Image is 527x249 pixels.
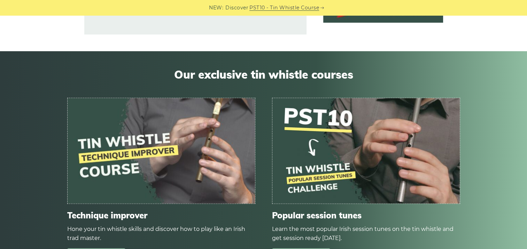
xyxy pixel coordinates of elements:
[225,4,248,12] span: Discover
[67,210,255,220] span: Technique improver
[68,98,255,203] img: tin-whistle-course
[272,210,460,220] span: Popular session tunes
[67,68,460,81] span: Our exclusive tin whistle courses
[272,225,460,243] div: Learn the most popular Irish session tunes on the tin whistle and get session ready [DATE].
[209,4,223,12] span: NEW:
[249,4,319,12] a: PST10 - Tin Whistle Course
[67,225,255,243] div: Hone your tin whistle skills and discover how to play like an Irish trad master.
